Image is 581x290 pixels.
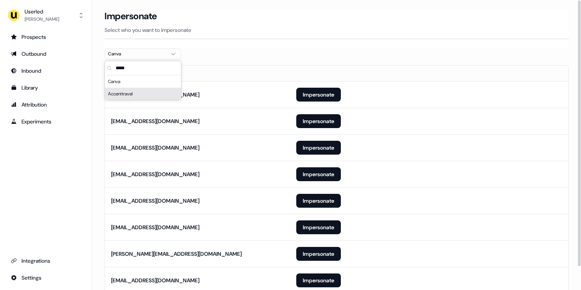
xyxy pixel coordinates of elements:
[105,75,181,100] div: Suggestions
[111,144,199,152] div: [EMAIL_ADDRESS][DOMAIN_NAME]
[111,277,199,284] div: [EMAIL_ADDRESS][DOMAIN_NAME]
[11,33,81,41] div: Prospects
[296,273,341,287] button: Impersonate
[108,50,166,58] div: Canva
[25,15,59,23] div: [PERSON_NAME]
[111,250,242,258] div: [PERSON_NAME][EMAIL_ADDRESS][DOMAIN_NAME]
[6,48,86,60] a: Go to outbound experience
[105,10,157,22] h3: Impersonate
[6,98,86,111] a: Go to attribution
[105,26,569,34] p: Select who you want to impersonate
[296,194,341,208] button: Impersonate
[6,82,86,94] a: Go to templates
[105,75,181,88] div: Canva
[6,65,86,77] a: Go to Inbound
[111,170,199,178] div: [EMAIL_ADDRESS][DOMAIN_NAME]
[6,255,86,267] a: Go to integrations
[11,67,81,75] div: Inbound
[296,167,341,181] button: Impersonate
[6,6,86,25] button: Userled[PERSON_NAME]
[11,118,81,125] div: Experiments
[11,274,81,282] div: Settings
[105,48,181,59] button: Canva
[296,114,341,128] button: Impersonate
[11,257,81,265] div: Integrations
[105,88,181,100] div: Accenttravel
[6,272,86,284] a: Go to integrations
[11,84,81,92] div: Library
[296,247,341,261] button: Impersonate
[296,220,341,234] button: Impersonate
[6,115,86,128] a: Go to experiments
[6,31,86,43] a: Go to prospects
[11,50,81,58] div: Outbound
[11,101,81,108] div: Attribution
[296,88,341,102] button: Impersonate
[105,66,290,81] th: Email
[111,197,199,205] div: [EMAIL_ADDRESS][DOMAIN_NAME]
[296,141,341,155] button: Impersonate
[111,223,199,231] div: [EMAIL_ADDRESS][DOMAIN_NAME]
[111,117,199,125] div: [EMAIL_ADDRESS][DOMAIN_NAME]
[25,8,59,15] div: Userled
